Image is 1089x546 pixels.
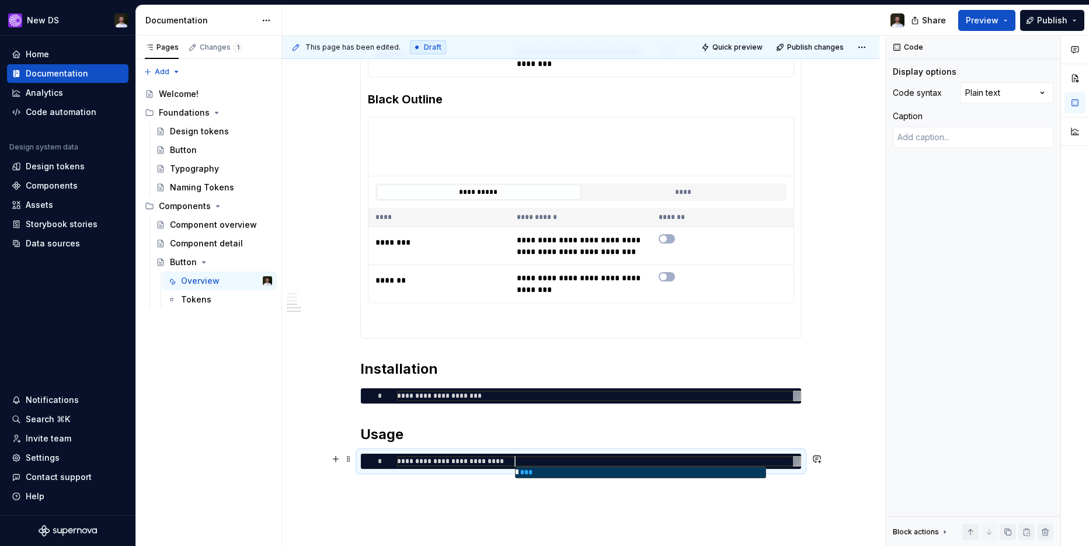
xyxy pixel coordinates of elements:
div: Button [170,256,197,268]
span: Preview [966,15,998,26]
button: Preview [958,10,1015,31]
button: New DSTomas [2,8,133,33]
div: Home [26,48,49,60]
a: Storybook stories [7,215,128,234]
a: Data sources [7,234,128,253]
span: 1 [233,43,242,52]
div: Assets [26,199,53,211]
a: Code automation [7,103,128,121]
svg: Supernova Logo [39,525,97,537]
div: Typography [170,163,219,175]
div: Code automation [26,106,96,118]
div: Suggest [516,467,766,479]
h3: Black Outline [368,91,794,107]
span: Draft [424,43,441,52]
button: Notifications [7,391,128,409]
div: Components [26,180,78,192]
a: OverviewTomas [162,272,277,290]
div: Foundations [140,103,277,122]
a: Button [151,253,277,272]
div: Data sources [26,238,80,249]
a: Welcome! [140,85,277,103]
a: Assets [7,196,128,214]
button: Quick preview [698,39,768,55]
a: Tokens [162,290,277,309]
img: Tomas [114,13,128,27]
div: Invite team [26,433,71,444]
div: Caption [893,110,923,122]
div: ifs [516,467,766,478]
img: Tomas [263,276,272,286]
div: Block actions [893,527,939,537]
div: Help [26,491,44,502]
div: Naming Tokens [170,182,234,193]
button: Search ⌘K [7,410,128,429]
a: Components [7,176,128,195]
div: Search ⌘K [26,413,70,425]
a: Component detail [151,234,277,253]
button: Add [140,64,184,80]
div: Documentation [145,15,256,26]
h2: Usage [360,425,802,444]
a: Typography [151,159,277,178]
button: Share [905,10,954,31]
div: Foundations [159,107,210,119]
div: Design tokens [26,161,85,172]
span: Publish [1037,15,1067,26]
div: Documentation [26,68,88,79]
div: Overview [181,275,220,287]
a: Naming Tokens [151,178,277,197]
div: Display options [893,66,956,78]
div: Settings [26,452,60,464]
a: Design tokens [7,157,128,176]
div: Notifications [26,394,79,406]
button: Help [7,487,128,506]
div: Design system data [9,142,78,152]
img: ea0f8e8f-8665-44dd-b89f-33495d2eb5f1.png [8,13,22,27]
div: Storybook stories [26,218,98,230]
div: Block actions [893,524,949,540]
div: Contact support [26,471,92,483]
div: Pages [145,43,179,52]
span: Quick preview [712,43,763,52]
a: Settings [7,448,128,467]
div: Changes [200,43,242,52]
a: Home [7,45,128,64]
a: Invite team [7,429,128,448]
span: Publish changes [787,43,844,52]
a: Documentation [7,64,128,83]
div: Welcome! [159,88,199,100]
a: Design tokens [151,122,277,141]
a: Analytics [7,84,128,102]
span: Add [155,67,169,76]
a: Button [151,141,277,159]
img: Tomas [890,13,904,27]
div: Button [170,144,197,156]
h2: Installation [360,360,802,378]
div: Analytics [26,87,63,99]
button: Publish [1020,10,1084,31]
div: New DS [27,15,59,26]
div: Components [159,200,211,212]
div: Design tokens [170,126,229,137]
div: Page tree [140,85,277,309]
a: Component overview [151,215,277,234]
div: Code syntax [893,87,942,99]
div: Component overview [170,219,257,231]
button: Contact support [7,468,128,486]
div: Tokens [181,294,211,305]
span: Share [922,15,946,26]
div: Components [140,197,277,215]
span: This page has been edited. [305,43,401,52]
button: Publish changes [773,39,849,55]
div: Component detail [170,238,243,249]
